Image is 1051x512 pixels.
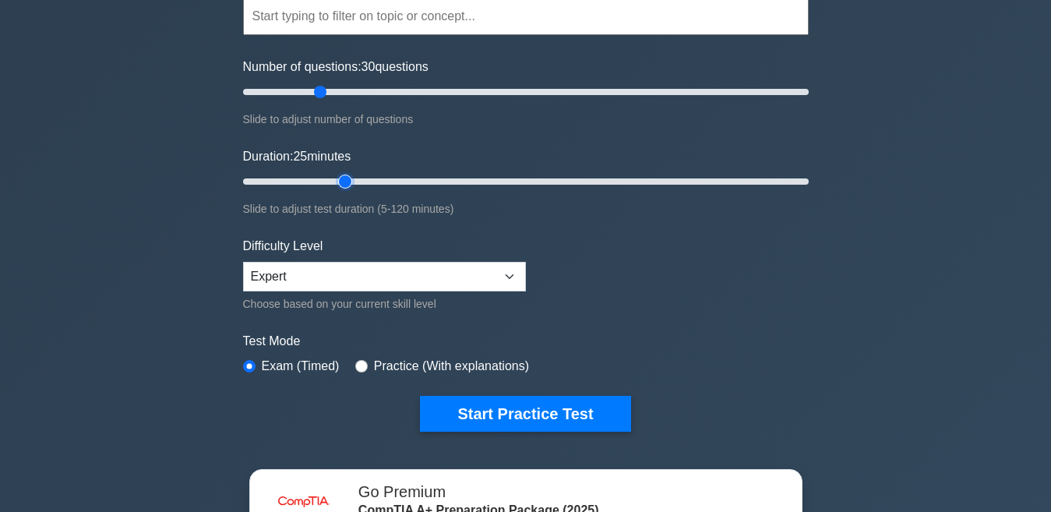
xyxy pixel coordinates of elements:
[243,58,429,76] label: Number of questions: questions
[374,357,529,376] label: Practice (With explanations)
[243,110,809,129] div: Slide to adjust number of questions
[243,237,323,256] label: Difficulty Level
[262,357,340,376] label: Exam (Timed)
[243,200,809,218] div: Slide to adjust test duration (5-120 minutes)
[243,295,526,313] div: Choose based on your current skill level
[243,332,809,351] label: Test Mode
[293,150,307,163] span: 25
[243,147,351,166] label: Duration: minutes
[420,396,630,432] button: Start Practice Test
[362,60,376,73] span: 30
